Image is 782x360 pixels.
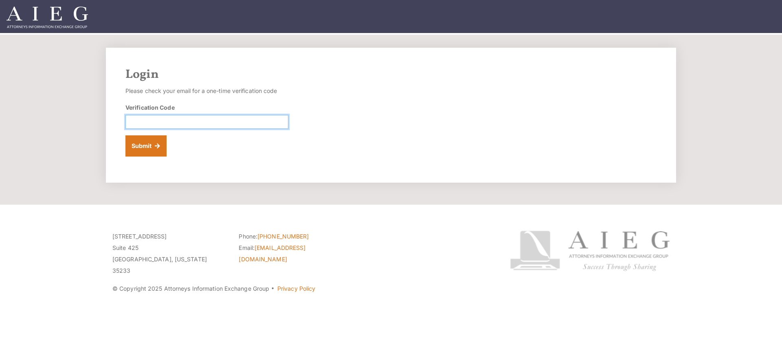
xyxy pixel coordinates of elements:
img: Attorneys Information Exchange Group [7,7,88,28]
li: Email: [239,242,353,265]
p: Please check your email for a one-time verification code [125,85,288,97]
label: Verification Code [125,103,175,112]
img: Attorneys Information Exchange Group logo [510,231,670,271]
a: [EMAIL_ADDRESS][DOMAIN_NAME] [239,244,305,263]
button: Submit [125,135,167,157]
span: · [271,288,275,292]
p: © Copyright 2025 Attorneys Information Exchange Group [112,283,479,294]
p: [STREET_ADDRESS] Suite 425 [GEOGRAPHIC_DATA], [US_STATE] 35233 [112,231,226,276]
h2: Login [125,67,657,82]
li: Phone: [239,231,353,242]
a: Privacy Policy [277,285,315,292]
a: [PHONE_NUMBER] [257,233,309,240]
